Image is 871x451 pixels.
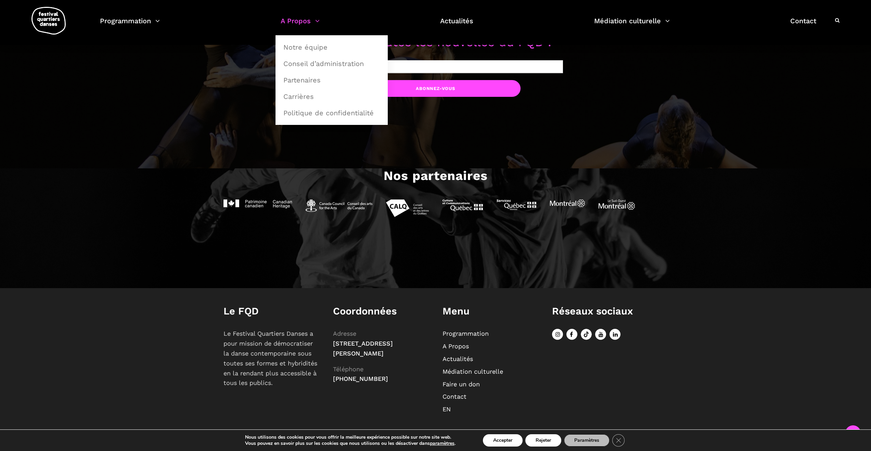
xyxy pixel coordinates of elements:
a: Programmation [443,330,489,337]
a: Contact [790,15,816,35]
img: CALQ [386,199,429,217]
button: Close GDPR Cookie Banner [612,434,625,447]
a: Partenaires [279,72,384,88]
a: Politique de confidentialité [279,105,384,121]
p: Le Festival Quartiers Danses a pour mission de démocratiser la danse contemporaine sous toutes se... [223,329,319,388]
button: Accepter [483,434,523,447]
h1: Menu [443,305,538,317]
a: Carrières [279,89,384,104]
a: Médiation culturelle [594,15,670,35]
h3: Nos partenaires [384,168,488,185]
p: Nous utilisons des cookies pour vous offrir la meilleure expérience possible sur notre site web. [245,434,456,440]
span: [STREET_ADDRESS][PERSON_NAME] [333,340,393,357]
a: Médiation culturelle [443,368,503,375]
img: Patrimoine Canadien [223,199,292,208]
a: Contact [443,393,466,400]
span: Adresse [333,330,356,337]
a: Actualités [440,15,473,35]
button: Rejeter [525,434,561,447]
img: logo-fqd-med [31,7,66,35]
a: Programmation [100,15,160,35]
img: Services Québec [497,199,536,210]
a: Actualités [443,355,473,362]
a: A Propos [281,15,320,35]
button: paramètres [430,440,454,447]
h1: Le FQD [223,305,319,317]
a: Notre équipe [279,39,384,55]
span: [PHONE_NUMBER] [333,375,388,382]
a: Faire un don [443,381,480,388]
p: Vous pouvez en savoir plus sur les cookies que nous utilisons ou les désactiver dans . [245,440,456,447]
img: Conseil des arts Canada [306,199,372,212]
input: Abonnez-vous [351,80,521,97]
img: Sud Ouest Montréal [599,199,635,210]
span: Téléphone [333,365,363,373]
h1: Coordonnées [333,305,429,317]
a: Conseil d’administration [279,56,384,72]
button: Paramètres [564,434,610,447]
input: Votre adresse courriel [308,60,563,73]
h1: Réseaux sociaux [552,305,648,317]
img: MCCQ [443,199,483,211]
a: A Propos [443,343,469,350]
a: EN [443,405,451,413]
img: Ville de Montréal [550,199,585,207]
